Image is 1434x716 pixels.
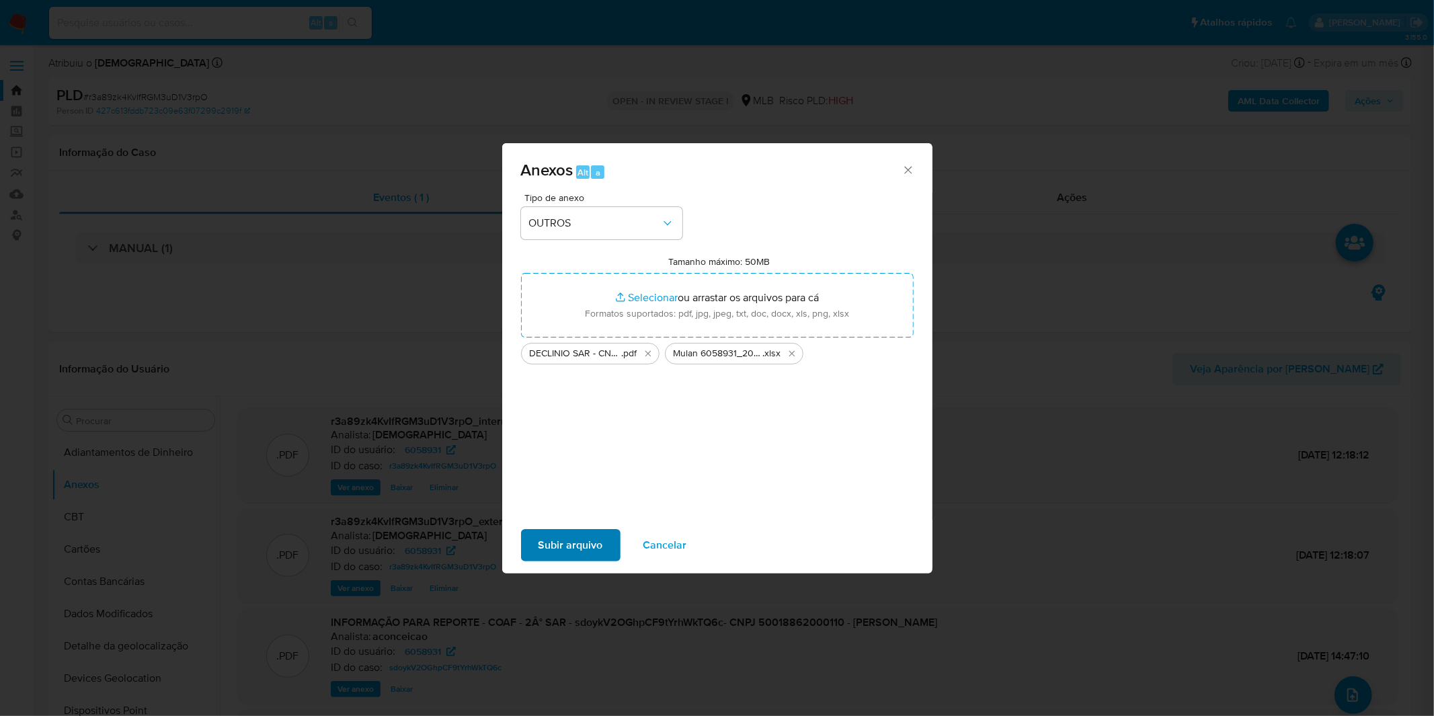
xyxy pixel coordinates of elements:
[521,158,573,182] span: Anexos
[622,347,637,360] span: .pdf
[521,337,914,364] ul: Arquivos selecionados
[763,347,781,360] span: .xlsx
[521,529,621,561] button: Subir arquivo
[539,530,603,560] span: Subir arquivo
[530,347,622,360] span: DECLINIO SAR - CNPJ 50018862000110 - ABSHOP COMERCIO LTDA
[529,216,661,230] span: OUTROS
[577,166,588,179] span: Alt
[643,530,687,560] span: Cancelar
[596,166,600,179] span: a
[668,255,770,268] label: Tamanho máximo: 50MB
[626,529,705,561] button: Cancelar
[640,346,656,362] button: Excluir DECLINIO SAR - CNPJ 50018862000110 - ABSHOP COMERCIO LTDA.pdf
[521,207,682,239] button: OUTROS
[784,346,800,362] button: Excluir Mulan 6058931_2025_08_18_09_32_09.xlsx
[524,193,686,202] span: Tipo de anexo
[902,163,914,175] button: Fechar
[674,347,763,360] span: Mulan 6058931_2025_08_18_09_32_09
